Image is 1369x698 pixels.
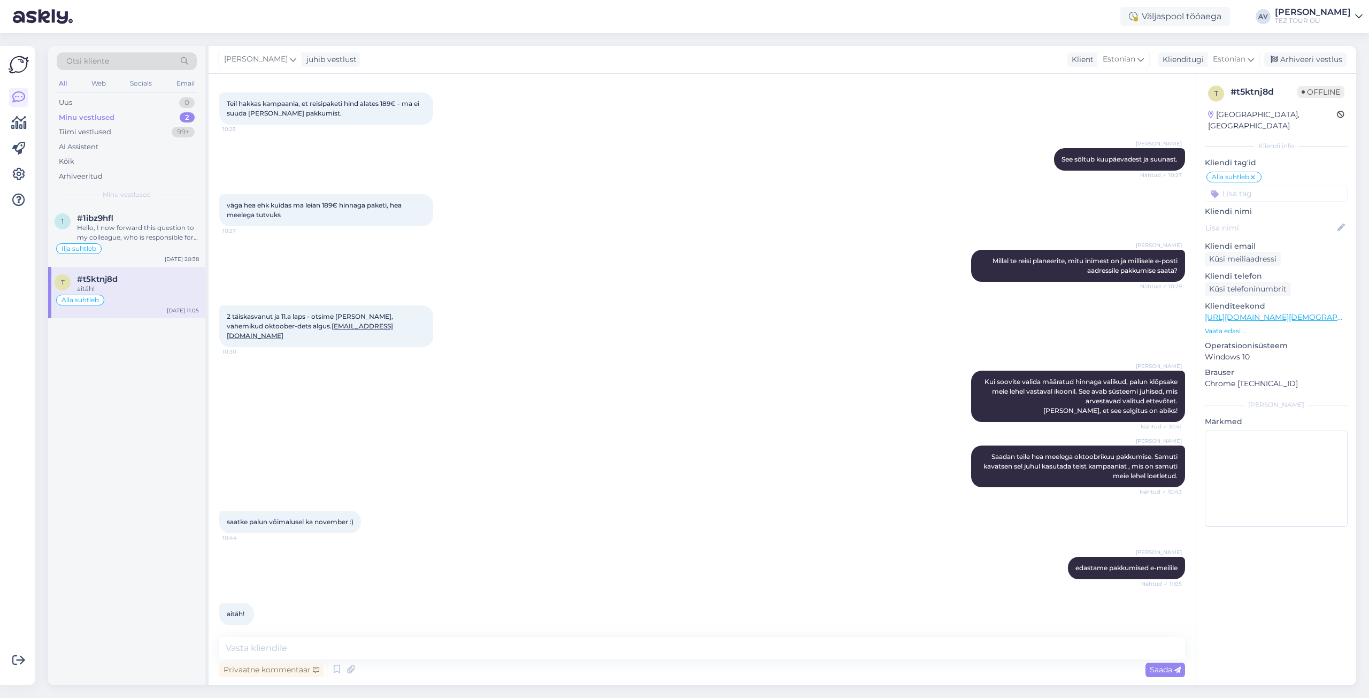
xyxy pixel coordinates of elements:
[227,518,353,526] span: saatke palun võimalusel ka november :)
[1205,157,1348,168] p: Kliendi tag'id
[219,663,324,677] div: Privaatne kommentaar
[103,190,151,200] span: Minu vestlused
[128,76,154,90] div: Socials
[1103,53,1135,65] span: Estonian
[59,112,114,123] div: Minu vestlused
[61,278,65,286] span: t
[1136,437,1182,445] span: [PERSON_NAME]
[1136,362,1182,370] span: [PERSON_NAME]
[1205,186,1348,202] input: Lisa tag
[1275,8,1351,17] div: [PERSON_NAME]
[222,125,263,133] span: 10:25
[57,76,69,90] div: All
[1205,222,1335,234] input: Lisa nimi
[1205,252,1281,266] div: Küsi meiliaadressi
[172,127,195,137] div: 99+
[59,127,111,137] div: Tiimi vestlused
[1136,241,1182,249] span: [PERSON_NAME]
[1141,423,1182,431] span: Nähtud ✓ 10:41
[1205,271,1348,282] p: Kliendi telefon
[1140,171,1182,179] span: Nähtud ✓ 10:27
[59,142,98,152] div: AI Assistent
[1256,9,1271,24] div: AV
[1213,53,1245,65] span: Estonian
[222,348,263,356] span: 10:30
[1205,400,1348,410] div: [PERSON_NAME]
[1205,326,1348,336] p: Vaata edasi ...
[1212,174,1249,180] span: Alla suhtleb
[302,54,357,65] div: juhib vestlust
[165,255,199,263] div: [DATE] 20:38
[1208,109,1337,132] div: [GEOGRAPHIC_DATA], [GEOGRAPHIC_DATA]
[59,97,72,108] div: Uus
[222,626,263,634] span: 11:05
[1205,301,1348,312] p: Klienditeekond
[59,156,74,167] div: Kõik
[1205,141,1348,151] div: Kliendi info
[1230,86,1297,98] div: # t5ktnj8d
[61,217,64,225] span: 1
[1140,282,1182,290] span: Nähtud ✓ 10:29
[59,171,103,182] div: Arhiveeritud
[174,76,197,90] div: Email
[1141,580,1182,588] span: Nähtud ✓ 11:05
[1136,548,1182,556] span: [PERSON_NAME]
[1214,89,1218,97] span: t
[1067,54,1094,65] div: Klient
[227,610,244,618] span: aitäh!
[1205,351,1348,363] p: Windows 10
[1205,378,1348,389] p: Chrome [TECHNICAL_ID]
[1275,17,1351,25] div: TEZ TOUR OÜ
[227,201,403,219] span: väga hea ehk kuidas ma leian 189€ hinnaga paketi, hea meelega tutvuks
[1075,564,1178,572] span: edastame pakkumised e-meilile
[1136,140,1182,148] span: [PERSON_NAME]
[77,274,118,284] span: #t5ktnj8d
[1158,54,1204,65] div: Klienditugi
[1140,488,1182,496] span: Nähtud ✓ 10:43
[1205,282,1291,296] div: Küsi telefoninumbrit
[77,223,199,242] div: Hello, I now forward this question to my colleague, who is responsible for this. The reply will b...
[1205,241,1348,252] p: Kliendi email
[1205,367,1348,378] p: Brauser
[1062,155,1178,163] span: See sõltub kuupäevadest ja suunast.
[1120,7,1230,26] div: Väljaspool tööaega
[1297,86,1344,98] span: Offline
[1205,206,1348,217] p: Kliendi nimi
[167,306,199,315] div: [DATE] 11:05
[227,312,395,340] span: 2 täiskasvanut ja 11.a laps - otsime [PERSON_NAME], vahemikud oktoober-dets algus.
[983,452,1179,480] span: Saadan teile hea meelega oktoobrikuu pakkumise. Samuti kavatsen sel juhul kasutada teist kampaani...
[227,99,421,117] span: Teil hakkas kampaania, et reisipaketi hind alates 189€ - ma ei suuda [PERSON_NAME] pakkumist.
[1150,665,1181,674] span: Saada
[985,378,1179,415] span: Kui soovite valida määratud hinnaga valikud, palun klõpsake meie lehel vastaval ikoonil. See avab...
[77,213,113,223] span: #1ibz9hfl
[1264,52,1347,67] div: Arhiveeri vestlus
[89,76,108,90] div: Web
[61,246,96,252] span: Ilja suhtleb
[222,227,263,235] span: 10:27
[993,257,1179,274] span: Millal te reisi planeerite, mitu inimest on ja millisele e-posti aadressile pakkumise saata?
[66,56,109,67] span: Otsi kliente
[1205,340,1348,351] p: Operatsioonisüsteem
[77,284,199,294] div: aitäh!
[61,297,99,303] span: Alla suhtleb
[179,97,195,108] div: 0
[224,53,288,65] span: [PERSON_NAME]
[9,55,29,75] img: Askly Logo
[180,112,195,123] div: 2
[222,534,263,542] span: 10:44
[1205,416,1348,427] p: Märkmed
[1275,8,1363,25] a: [PERSON_NAME]TEZ TOUR OÜ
